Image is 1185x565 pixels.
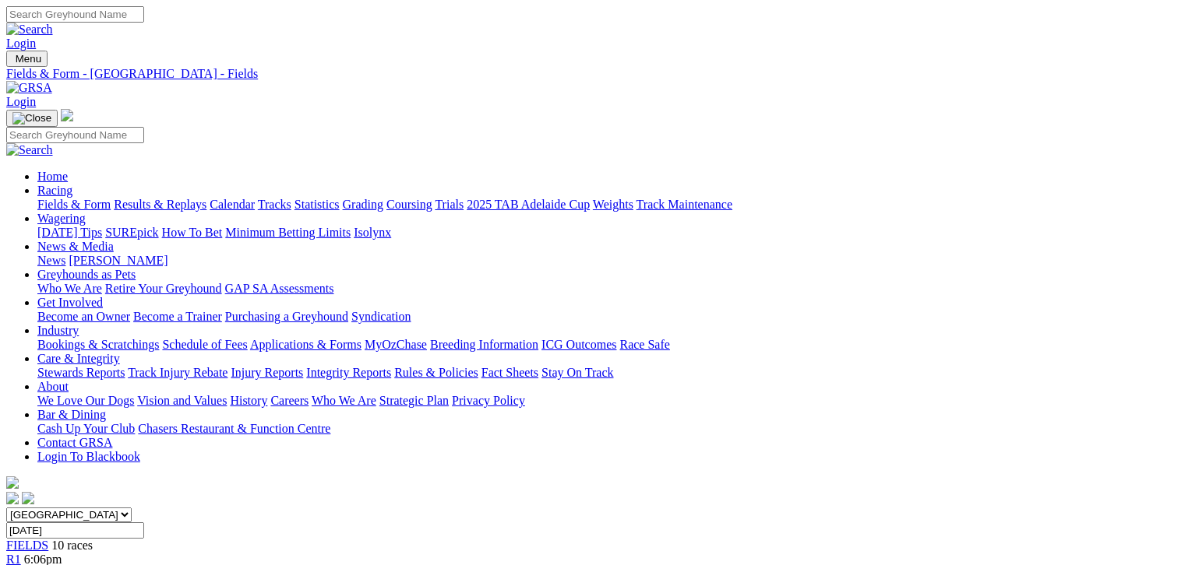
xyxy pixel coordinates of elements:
a: Injury Reports [231,366,303,379]
a: [PERSON_NAME] [69,254,168,267]
a: Isolynx [354,226,391,239]
a: Retire Your Greyhound [105,282,222,295]
a: Trials [435,198,464,211]
img: Search [6,143,53,157]
a: Login [6,95,36,108]
a: Grading [343,198,383,211]
a: Weights [593,198,633,211]
a: Fact Sheets [481,366,538,379]
a: Minimum Betting Limits [225,226,351,239]
div: Greyhounds as Pets [37,282,1179,296]
a: Race Safe [619,338,669,351]
img: twitter.svg [22,492,34,504]
img: Search [6,23,53,37]
div: News & Media [37,254,1179,268]
a: Care & Integrity [37,352,120,365]
a: News [37,254,65,267]
a: [DATE] Tips [37,226,102,239]
a: Careers [270,394,309,407]
a: Coursing [386,198,432,211]
a: MyOzChase [365,338,427,351]
a: Purchasing a Greyhound [225,310,348,323]
div: Bar & Dining [37,422,1179,436]
input: Search [6,127,144,143]
a: GAP SA Assessments [225,282,334,295]
a: Who We Are [37,282,102,295]
a: Fields & Form [37,198,111,211]
div: Industry [37,338,1179,352]
a: Rules & Policies [394,366,478,379]
a: Track Maintenance [637,198,732,211]
a: Fields & Form - [GEOGRAPHIC_DATA] - Fields [6,67,1179,81]
a: Applications & Forms [250,338,361,351]
a: FIELDS [6,539,48,552]
a: How To Bet [162,226,223,239]
img: logo-grsa-white.png [6,476,19,489]
a: Racing [37,184,72,197]
img: Close [12,112,51,125]
a: Bar & Dining [37,408,106,421]
a: Chasers Restaurant & Function Centre [138,422,330,435]
a: Schedule of Fees [162,338,247,351]
a: Wagering [37,212,86,225]
img: facebook.svg [6,492,19,504]
a: Calendar [210,198,255,211]
input: Select date [6,522,144,539]
span: Menu [16,53,41,65]
a: Become a Trainer [133,310,222,323]
a: Become an Owner [37,310,130,323]
a: News & Media [37,240,114,253]
a: Vision and Values [137,394,227,407]
div: About [37,394,1179,408]
img: GRSA [6,81,52,95]
a: Results & Replays [114,198,206,211]
a: Contact GRSA [37,436,112,449]
a: We Love Our Dogs [37,394,134,407]
a: Cash Up Your Club [37,422,135,435]
a: Stewards Reports [37,366,125,379]
button: Toggle navigation [6,110,58,127]
a: History [230,394,267,407]
button: Toggle navigation [6,51,48,67]
a: Statistics [294,198,340,211]
a: Who We Are [312,394,376,407]
a: Home [37,170,68,183]
a: Bookings & Scratchings [37,338,159,351]
a: Industry [37,324,79,337]
div: Wagering [37,226,1179,240]
a: SUREpick [105,226,158,239]
span: 10 races [51,539,93,552]
a: Tracks [258,198,291,211]
a: Strategic Plan [379,394,449,407]
a: Greyhounds as Pets [37,268,136,281]
a: ICG Outcomes [541,338,616,351]
input: Search [6,6,144,23]
a: About [37,380,69,393]
div: Care & Integrity [37,366,1179,380]
a: 2025 TAB Adelaide Cup [467,198,590,211]
a: Login [6,37,36,50]
div: Get Involved [37,310,1179,324]
a: Login To Blackbook [37,450,140,463]
a: Integrity Reports [306,366,391,379]
a: Breeding Information [430,338,538,351]
a: Get Involved [37,296,103,309]
a: Track Injury Rebate [128,366,227,379]
a: Privacy Policy [452,394,525,407]
div: Racing [37,198,1179,212]
img: logo-grsa-white.png [61,109,73,121]
a: Syndication [351,310,411,323]
a: Stay On Track [541,366,613,379]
